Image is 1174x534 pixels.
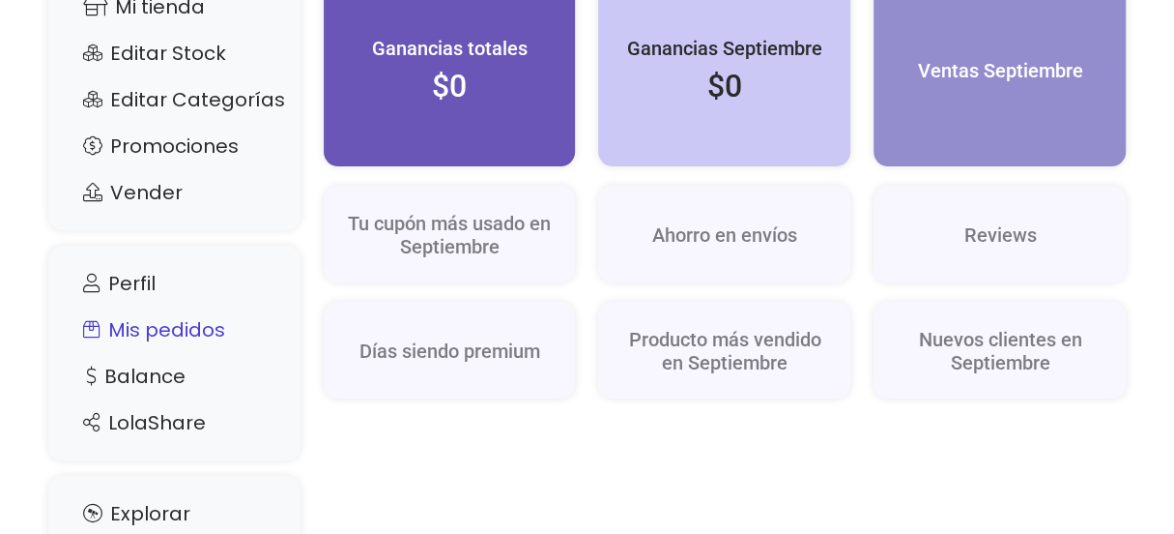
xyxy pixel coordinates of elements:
[893,223,1106,247] h5: Reviews
[68,35,281,72] a: Editar Stock
[68,265,281,302] a: Perfil
[68,495,281,532] a: Explorar
[343,340,557,363] h5: Días siendo premium
[617,37,831,60] h5: Ganancias Septiembre
[68,174,281,211] a: Vender
[68,404,281,441] a: LolaShare
[68,311,281,348] a: Mis pedidos
[68,128,281,164] a: Promociones
[617,223,831,247] h5: Ahorro en envíos
[893,59,1106,82] h5: Ventas Septiembre
[68,358,281,395] a: Balance
[343,37,557,60] h5: Ganancias totales
[68,81,281,118] a: Editar Categorías
[893,328,1106,374] h5: Nuevos clientes en Septiembre
[617,328,831,374] h5: Producto más vendido en Septiembre
[343,212,557,258] h5: Tu cupón más usado en Septiembre
[343,68,557,104] h2: $0
[617,68,831,104] h2: $0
